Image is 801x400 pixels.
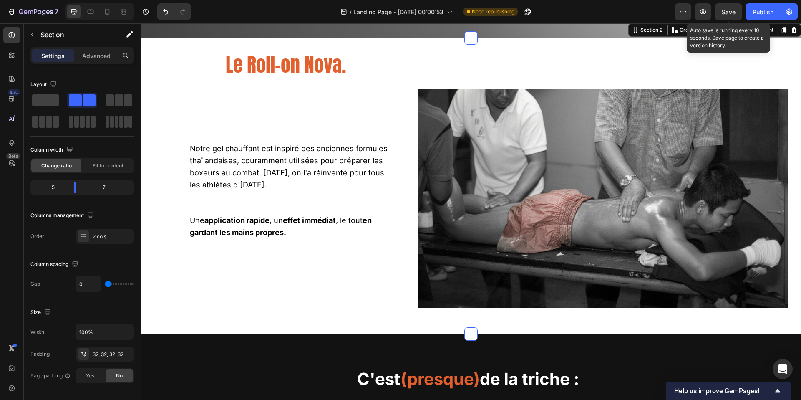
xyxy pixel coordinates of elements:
div: 450 [8,89,20,96]
p: Section [40,30,109,40]
span: Fit to content [93,162,123,170]
div: Padding [30,350,50,358]
div: 5 [32,182,68,193]
div: Column width [30,144,75,156]
input: Auto [76,324,133,339]
div: Size [30,307,53,318]
button: AI Content [598,2,635,12]
div: 7 [83,182,132,193]
span: No [116,372,123,380]
div: Columns management [30,210,96,221]
input: Auto [76,276,101,291]
p: Create Theme Section [539,3,592,10]
div: Width [30,328,44,336]
div: 32, 32, 32, 32 [93,351,132,358]
div: Publish [753,8,773,16]
span: (presque) [260,345,339,366]
strong: effet immédiat [142,192,195,201]
div: Undo/Redo [157,3,191,20]
p: Advanced [82,51,111,60]
p: Settings [41,51,65,60]
iframe: Design area [141,23,801,400]
div: Column spacing [30,259,80,270]
span: Save [722,8,736,15]
span: / [350,8,352,16]
img: gempages_585896450764833483-19440904-a7f8-4165-8816-1a17d0a0ba70.png [277,66,647,284]
button: Save [715,3,742,20]
span: Need republishing [472,8,514,15]
div: 2 cols [93,233,132,241]
button: 7 [3,3,62,20]
span: Change ratio [41,162,72,170]
span: Landing Page - [DATE] 00:00:53 [353,8,443,16]
div: Layout [30,79,58,90]
div: Page padding [30,372,71,380]
div: Beta [6,153,20,159]
button: Publish [746,3,781,20]
div: Order [30,233,44,240]
div: Gap [30,280,40,288]
div: Open Intercom Messenger [773,359,793,379]
div: Section 2 [498,3,524,10]
button: Show survey - Help us improve GemPages! [674,386,783,396]
span: Yes [86,372,94,380]
p: 7 [55,7,58,17]
span: Help us improve GemPages! [674,387,773,395]
h2: C'est de la triche : [167,344,488,367]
